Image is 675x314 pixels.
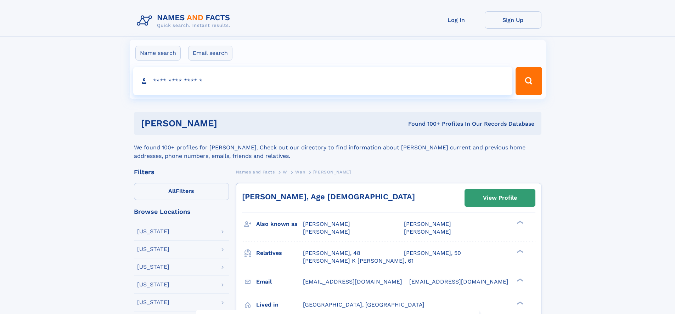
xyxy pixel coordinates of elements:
[485,11,541,29] a: Sign Up
[515,220,524,225] div: ❯
[295,167,305,176] a: Wan
[134,169,229,175] div: Filters
[313,120,534,128] div: Found 100+ Profiles In Our Records Database
[313,170,351,175] span: [PERSON_NAME]
[303,301,424,308] span: [GEOGRAPHIC_DATA], [GEOGRAPHIC_DATA]
[465,189,535,206] a: View Profile
[256,218,303,230] h3: Also known as
[483,190,517,206] div: View Profile
[188,46,232,61] label: Email search
[515,278,524,282] div: ❯
[303,228,350,235] span: [PERSON_NAME]
[428,11,485,29] a: Log In
[137,246,169,252] div: [US_STATE]
[303,221,350,227] span: [PERSON_NAME]
[256,276,303,288] h3: Email
[515,249,524,253] div: ❯
[137,282,169,287] div: [US_STATE]
[134,183,229,200] label: Filters
[242,192,415,201] a: [PERSON_NAME], Age [DEMOGRAPHIC_DATA]
[236,167,275,176] a: Names and Facts
[303,257,414,265] a: [PERSON_NAME] K [PERSON_NAME], 61
[137,299,169,305] div: [US_STATE]
[134,209,229,215] div: Browse Locations
[303,249,360,257] a: [PERSON_NAME], 48
[168,188,176,194] span: All
[404,221,451,227] span: [PERSON_NAME]
[141,119,313,128] h1: [PERSON_NAME]
[135,46,181,61] label: Name search
[134,11,236,30] img: Logo Names and Facts
[409,278,508,285] span: [EMAIL_ADDRESS][DOMAIN_NAME]
[256,299,303,311] h3: Lived in
[134,135,541,160] div: We found 100+ profiles for [PERSON_NAME]. Check out our directory to find information about [PERS...
[303,278,402,285] span: [EMAIL_ADDRESS][DOMAIN_NAME]
[137,264,169,270] div: [US_STATE]
[283,170,287,175] span: W
[516,67,542,95] button: Search Button
[295,170,305,175] span: Wan
[515,301,524,305] div: ❯
[404,228,451,235] span: [PERSON_NAME]
[133,67,513,95] input: search input
[256,247,303,259] h3: Relatives
[404,249,461,257] a: [PERSON_NAME], 50
[283,167,287,176] a: W
[137,229,169,234] div: [US_STATE]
